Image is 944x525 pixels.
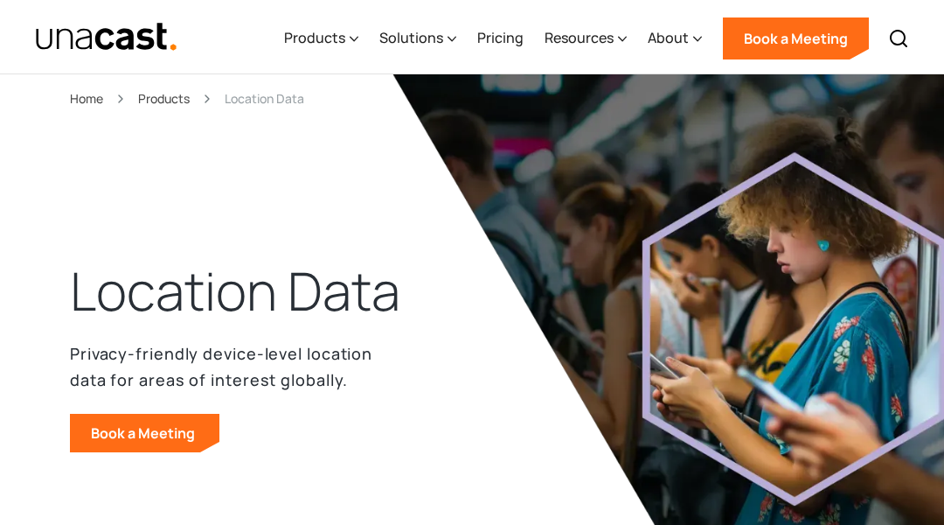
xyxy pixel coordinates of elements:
[225,88,304,108] div: Location Data
[70,340,402,393] p: Privacy-friendly device-level location data for areas of interest globally.
[379,27,443,48] div: Solutions
[70,256,400,326] h1: Location Data
[35,22,177,52] a: home
[545,27,614,48] div: Resources
[70,414,219,452] a: Book a Meeting
[723,17,869,59] a: Book a Meeting
[284,27,345,48] div: Products
[648,3,702,74] div: About
[284,3,358,74] div: Products
[379,3,456,74] div: Solutions
[70,88,103,108] a: Home
[648,27,689,48] div: About
[545,3,627,74] div: Resources
[138,88,190,108] a: Products
[888,28,909,49] img: Search icon
[477,3,524,74] a: Pricing
[35,22,177,52] img: Unacast text logo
